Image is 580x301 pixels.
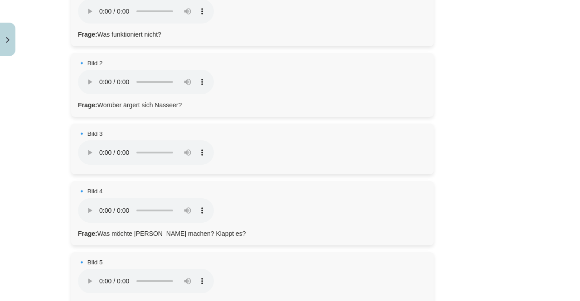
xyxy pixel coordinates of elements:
h4: 🔹 Bild 3 [78,130,427,138]
audio: Dein Browser unterstützt das Audio-Element nicht. [78,198,214,223]
img: icon-close-lesson-0947bae3869378f0d4975bcd49f059093ad1ed9edebbc8119c70593378902aed.svg [6,37,10,43]
audio: Dein Browser unterstützt das Audio-Element nicht. [78,70,214,94]
audio: Dein Browser unterstützt das Audio-Element nicht. [78,140,214,165]
p: Was funktioniert nicht? [78,30,427,39]
audio: Dein Browser unterstützt das Audio-Element nicht. [78,269,214,293]
h4: 🔹 Bild 2 [78,60,427,67]
p: Was möchte [PERSON_NAME] machen? Klappt es? [78,229,427,239]
strong: Frage: [78,101,97,109]
strong: Frage: [78,230,97,237]
strong: Frage: [78,31,97,38]
h4: 🔹 Bild 5 [78,259,427,266]
p: Worüber ärgert sich Nasseer? [78,100,427,110]
h4: 🔹 Bild 4 [78,188,427,195]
